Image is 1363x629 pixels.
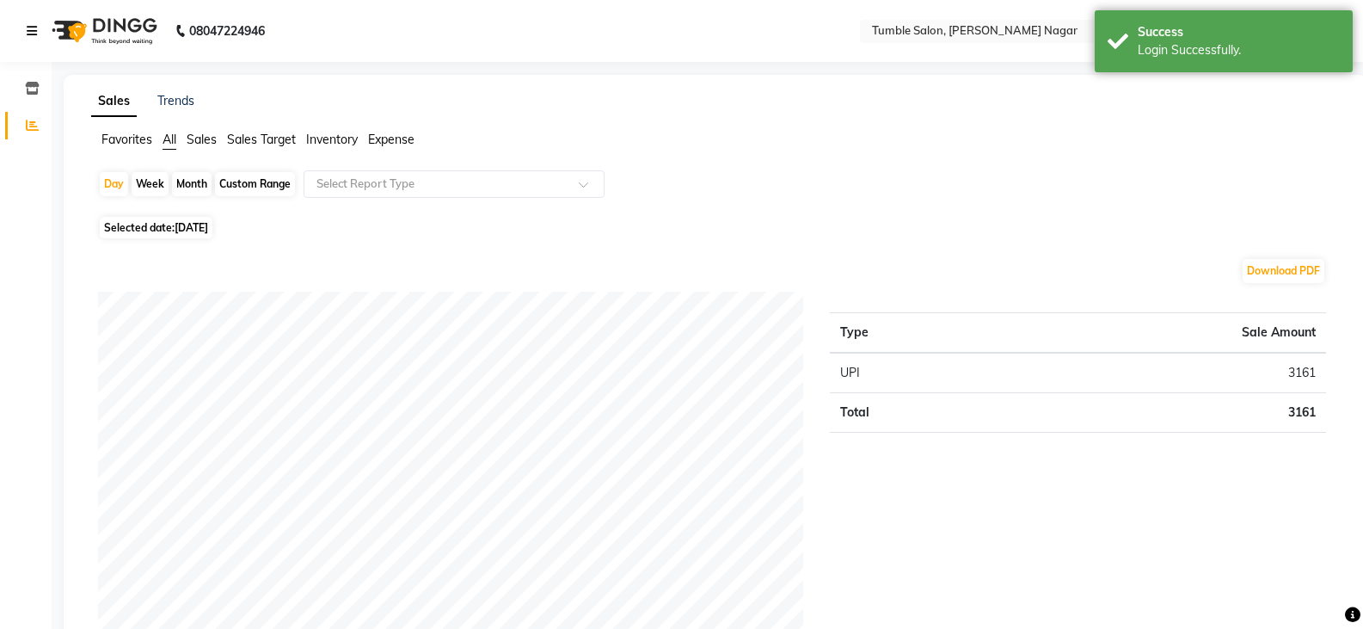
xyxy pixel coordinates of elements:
b: 08047224946 [189,7,265,55]
td: UPI [830,353,1001,393]
div: Custom Range [215,172,295,196]
td: 3161 [1001,353,1326,393]
button: Download PDF [1243,259,1324,283]
span: Sales [187,132,217,147]
div: Month [172,172,212,196]
div: Day [100,172,128,196]
div: Login Successfully. [1138,41,1340,59]
span: Favorites [101,132,152,147]
th: Type [830,313,1001,354]
span: All [163,132,176,147]
div: Week [132,172,169,196]
th: Sale Amount [1001,313,1326,354]
td: 3161 [1001,393,1326,433]
span: Selected date: [100,217,212,238]
img: logo [44,7,162,55]
span: Sales Target [227,132,296,147]
span: [DATE] [175,221,208,234]
a: Trends [157,93,194,108]
span: Inventory [306,132,358,147]
td: Total [830,393,1001,433]
div: Success [1138,23,1340,41]
a: Sales [91,86,137,117]
span: Expense [368,132,414,147]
